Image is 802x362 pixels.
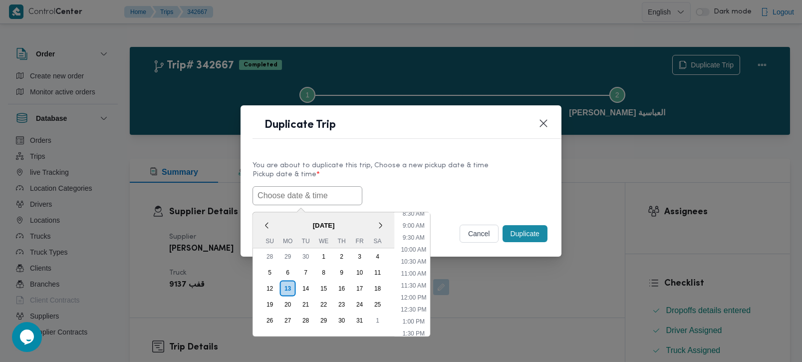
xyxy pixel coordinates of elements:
[398,208,428,218] li: 8:30 AM
[460,225,499,243] button: cancel
[503,225,547,242] button: Duplicate
[537,117,549,129] button: Closes this modal window
[397,212,430,336] ul: Time
[253,171,549,186] label: Pickup date & time
[265,117,336,133] h1: Duplicate Trip
[10,322,42,352] iframe: chat widget
[253,186,362,205] input: Choose date & time
[253,160,549,171] div: You are about to duplicate this trip, Choose a new pickup date & time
